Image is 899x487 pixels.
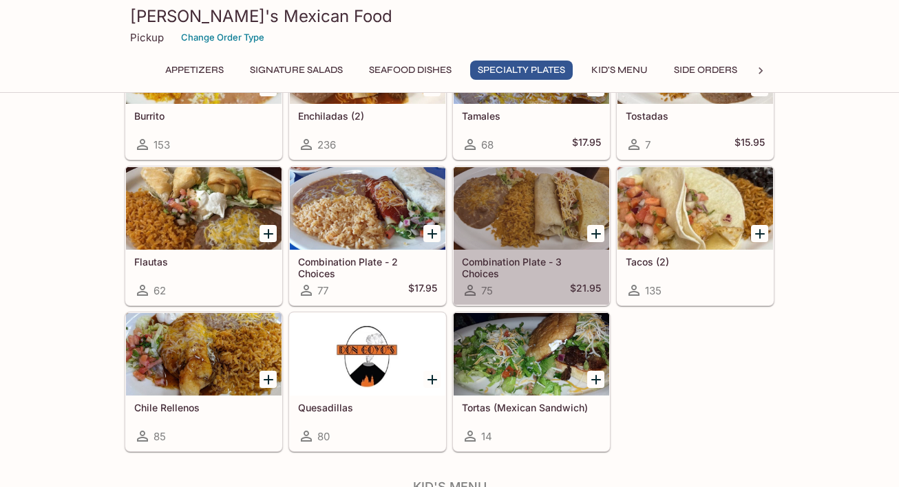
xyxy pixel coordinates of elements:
span: 80 [317,430,330,443]
div: Quesadillas [290,313,445,396]
button: Add Chile Rellenos [260,371,277,388]
span: 68 [481,138,494,151]
div: Combination Plate - 3 Choices [454,167,609,250]
button: Side Orders [666,61,745,80]
button: Add Quesadillas [423,371,441,388]
span: 236 [317,138,336,151]
div: Chile Rellenos [126,313,282,396]
button: Change Order Type [175,27,271,48]
div: Enchiladas (2) [290,21,445,104]
button: Add Combination Plate - 3 Choices [587,225,604,242]
h5: Quesadillas [298,402,437,413]
span: 85 [154,430,166,443]
a: Tortas (Mexican Sandwich)14 [453,312,610,451]
button: Appetizers [158,61,231,80]
span: 62 [154,284,166,297]
h5: $17.95 [572,136,601,153]
button: Add Combination Plate - 2 Choices [423,225,441,242]
span: 153 [154,138,170,151]
button: Signature Salads [242,61,350,80]
h5: Flautas [134,256,273,268]
button: Add Flautas [260,225,277,242]
div: Tacos (2) [617,167,773,250]
h5: Tacos (2) [626,256,765,268]
a: Combination Plate - 3 Choices75$21.95 [453,166,610,305]
a: Chile Rellenos85 [125,312,282,451]
button: Kid's Menu [584,61,655,80]
div: Flautas [126,167,282,250]
div: Tortas (Mexican Sandwich) [454,313,609,396]
span: 75 [481,284,493,297]
h5: $15.95 [734,136,765,153]
h5: Tortas (Mexican Sandwich) [462,402,601,413]
h5: Enchiladas (2) [298,110,437,122]
div: Burrito [126,21,282,104]
span: 7 [645,138,651,151]
h3: [PERSON_NAME]'s Mexican Food [130,6,769,27]
span: 14 [481,430,492,443]
button: Add Tortas (Mexican Sandwich) [587,371,604,388]
p: Pickup [130,31,164,44]
h5: Combination Plate - 2 Choices [298,256,437,279]
a: Quesadillas80 [289,312,446,451]
button: Seafood Dishes [361,61,459,80]
span: 135 [645,284,662,297]
div: Combination Plate - 2 Choices [290,167,445,250]
h5: $21.95 [570,282,601,299]
h5: Tostadas [626,110,765,122]
span: 77 [317,284,328,297]
h5: Burrito [134,110,273,122]
h5: Tamales [462,110,601,122]
button: Specialty Plates [470,61,573,80]
div: Tamales [454,21,609,104]
h5: Combination Plate - 3 Choices [462,256,601,279]
a: Tacos (2)135 [617,166,774,305]
a: Flautas62 [125,166,282,305]
a: Combination Plate - 2 Choices77$17.95 [289,166,446,305]
div: Tostadas [617,21,773,104]
button: Add Tacos (2) [751,225,768,242]
h5: Chile Rellenos [134,402,273,413]
h5: $17.95 [408,282,437,299]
